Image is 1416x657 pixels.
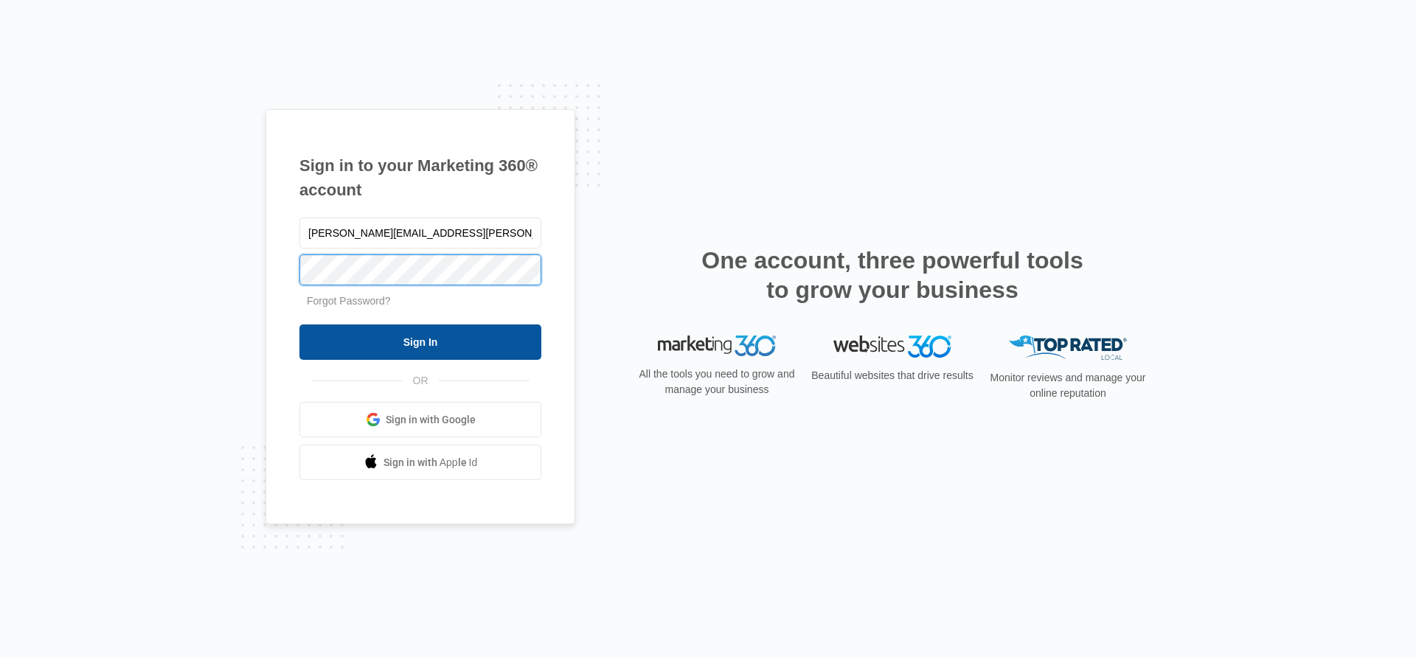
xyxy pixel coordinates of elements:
span: Sign in with Google [386,412,476,428]
input: Sign In [299,324,541,360]
p: All the tools you need to grow and manage your business [634,366,799,397]
img: Marketing 360 [658,336,776,356]
a: Forgot Password? [307,295,391,307]
img: Websites 360 [833,336,951,357]
p: Beautiful websites that drive results [810,368,975,383]
h2: One account, three powerful tools to grow your business [697,246,1088,305]
a: Sign in with Apple Id [299,445,541,480]
span: OR [403,373,439,389]
img: Top Rated Local [1009,336,1127,360]
span: Sign in with Apple Id [383,455,478,470]
h1: Sign in to your Marketing 360® account [299,153,541,202]
a: Sign in with Google [299,402,541,437]
input: Email [299,218,541,248]
p: Monitor reviews and manage your online reputation [985,370,1150,401]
